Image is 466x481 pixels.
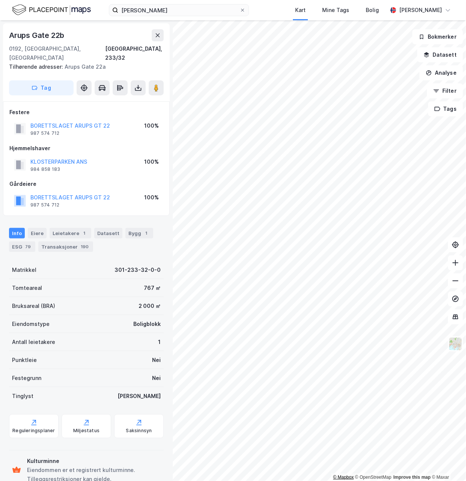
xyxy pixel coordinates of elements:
div: ESG [9,241,35,252]
div: 190 [79,243,90,250]
div: Reguleringsplaner [12,428,55,434]
div: 0192, [GEOGRAPHIC_DATA], [GEOGRAPHIC_DATA] [9,44,105,62]
div: 767 ㎡ [144,283,161,293]
div: 100% [144,121,159,130]
div: 79 [24,243,32,250]
div: 301-233-32-0-0 [115,265,161,274]
div: Transaksjoner [38,241,93,252]
div: Eiendomstype [12,320,50,329]
div: Nei [152,356,161,365]
button: Tag [9,80,74,95]
div: Hjemmelshaver [9,144,163,153]
div: Mine Tags [322,6,349,15]
span: Tilhørende adresser: [9,63,65,70]
div: 1 [81,229,88,237]
button: Analyse [419,65,463,80]
div: Info [9,228,25,238]
div: [PERSON_NAME] [399,6,442,15]
div: Nei [152,374,161,383]
div: Festere [9,108,163,117]
div: 987 574 712 [30,130,59,136]
div: 984 858 183 [30,166,60,172]
div: Datasett [94,228,122,238]
div: Kart [295,6,306,15]
div: Gårdeiere [9,179,163,188]
div: 1 [143,229,150,237]
a: OpenStreetMap [355,475,392,480]
div: Miljøstatus [73,428,100,434]
div: Punktleie [12,356,37,365]
div: Boligblokk [133,320,161,329]
img: logo.f888ab2527a4732fd821a326f86c7f29.svg [12,3,91,17]
a: Improve this map [394,475,431,480]
div: Antall leietakere [12,338,55,347]
div: Tinglyst [12,392,33,401]
div: Bruksareal (BRA) [12,302,55,311]
div: Kulturminne [27,457,161,466]
button: Datasett [417,47,463,62]
div: Saksinnsyn [126,428,152,434]
div: 2 000 ㎡ [139,302,161,311]
a: Mapbox [333,475,354,480]
button: Bokmerker [412,29,463,44]
div: Arups Gate 22b [9,29,66,41]
div: Arups Gate 22a [9,62,158,71]
div: Matrikkel [12,265,36,274]
div: Bolig [366,6,379,15]
div: Leietakere [50,228,91,238]
div: 987 574 712 [30,202,59,208]
div: [GEOGRAPHIC_DATA], 233/32 [105,44,164,62]
div: 1 [158,338,161,347]
div: Eiere [28,228,47,238]
button: Filter [427,83,463,98]
button: Tags [428,101,463,116]
div: 100% [144,157,159,166]
div: Tomteareal [12,283,42,293]
div: [PERSON_NAME] [118,392,161,401]
div: 100% [144,193,159,202]
input: Søk på adresse, matrikkel, gårdeiere, leietakere eller personer [118,5,240,16]
img: Z [448,337,463,351]
div: Festegrunn [12,374,41,383]
iframe: Chat Widget [428,445,466,481]
div: Bygg [125,228,153,238]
